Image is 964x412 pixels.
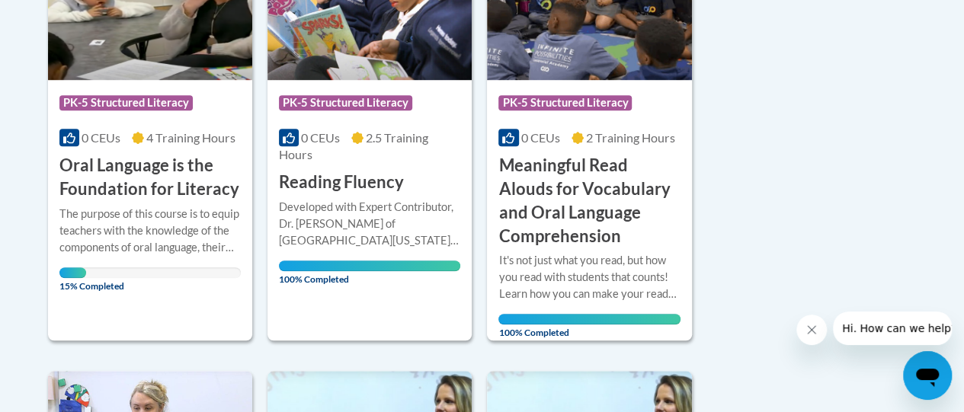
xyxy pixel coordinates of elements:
[279,260,460,271] div: Your progress
[586,130,675,145] span: 2 Training Hours
[498,95,632,110] span: PK-5 Structured Literacy
[301,130,340,145] span: 0 CEUs
[279,95,412,110] span: PK-5 Structured Literacy
[833,311,952,345] iframe: Message from company
[796,315,827,345] iframe: Close message
[59,267,87,278] div: Your progress
[498,252,680,302] div: It's not just what you read, but how you read with students that counts! Learn how you can make y...
[59,154,241,201] h3: Oral Language is the Foundation for Literacy
[279,260,460,285] span: 100% Completed
[279,199,460,249] div: Developed with Expert Contributor, Dr. [PERSON_NAME] of [GEOGRAPHIC_DATA][US_STATE], [GEOGRAPHIC_...
[146,130,235,145] span: 4 Training Hours
[521,130,560,145] span: 0 CEUs
[498,314,680,338] span: 100% Completed
[59,95,193,110] span: PK-5 Structured Literacy
[498,154,680,248] h3: Meaningful Read Alouds for Vocabulary and Oral Language Comprehension
[498,314,680,324] div: Your progress
[59,206,241,256] div: The purpose of this course is to equip teachers with the knowledge of the components of oral lang...
[279,171,404,194] h3: Reading Fluency
[59,267,87,292] span: 15% Completed
[9,11,123,23] span: Hi. How can we help?
[903,351,952,400] iframe: Button to launch messaging window
[82,130,120,145] span: 0 CEUs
